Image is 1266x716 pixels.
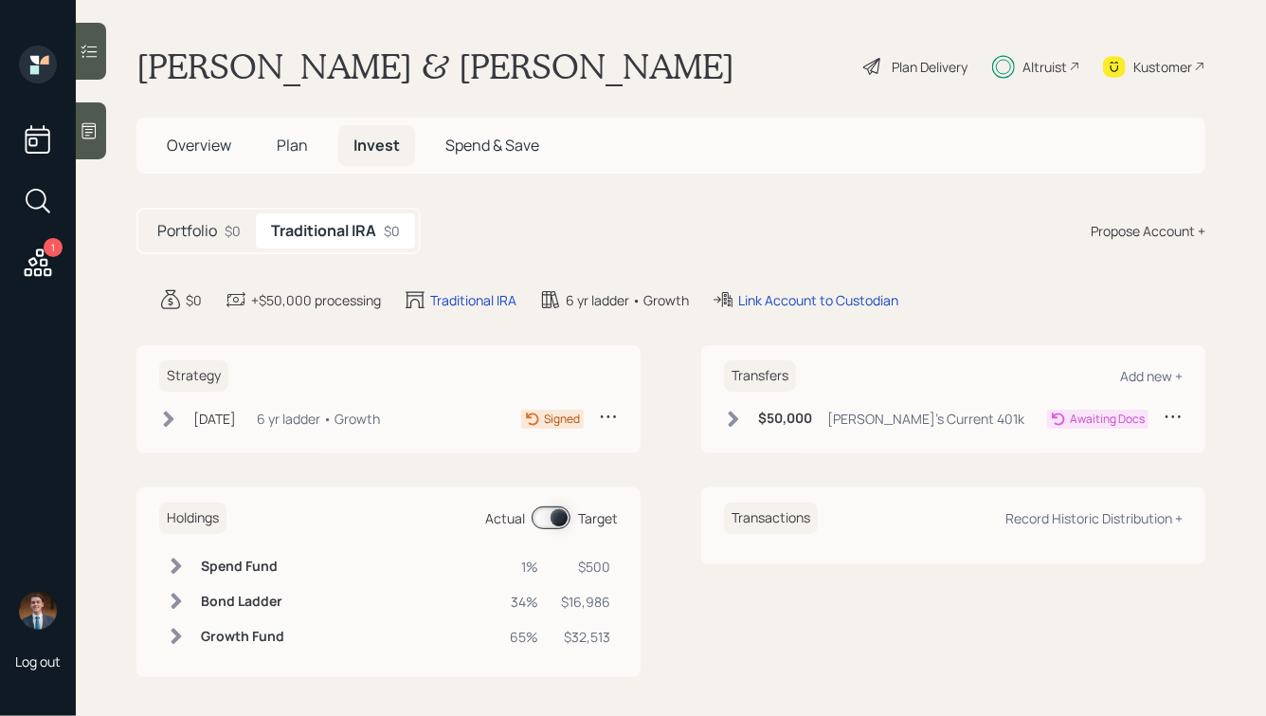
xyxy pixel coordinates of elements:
[1133,57,1192,77] div: Kustomer
[201,559,284,575] h6: Spend Fund
[1091,221,1205,241] div: Propose Account +
[19,592,57,630] img: hunter_neumayer.jpg
[159,503,226,534] h6: Holdings
[578,508,618,528] div: Target
[544,411,580,428] div: Signed
[159,360,228,392] h6: Strategy
[257,409,380,429] div: 6 yr ladder • Growth
[384,221,400,241] div: $0
[510,627,538,647] div: 65%
[724,503,818,534] h6: Transactions
[892,57,968,77] div: Plan Delivery
[44,238,63,257] div: 1
[758,411,812,427] h6: $50,000
[201,629,284,645] h6: Growth Fund
[561,557,610,577] div: $500
[136,46,734,87] h1: [PERSON_NAME] & [PERSON_NAME]
[1120,367,1183,385] div: Add new +
[430,290,516,310] div: Traditional IRA
[485,508,525,528] div: Actual
[561,592,610,612] div: $16,986
[251,290,381,310] div: +$50,000 processing
[566,290,689,310] div: 6 yr ladder • Growth
[724,360,796,392] h6: Transfers
[277,135,308,156] span: Plan
[353,135,400,156] span: Invest
[1022,57,1067,77] div: Altruist
[167,135,231,156] span: Overview
[201,594,284,610] h6: Bond Ladder
[445,135,539,156] span: Spend & Save
[1070,411,1145,428] div: Awaiting Docs
[510,557,538,577] div: 1%
[157,222,217,240] h5: Portfolio
[186,290,202,310] div: $0
[561,627,610,647] div: $32,513
[271,222,376,240] h5: Traditional IRA
[15,652,61,670] div: Log out
[738,290,898,310] div: Link Account to Custodian
[510,592,538,612] div: 34%
[827,409,1024,429] div: [PERSON_NAME]'s Current 401k
[193,409,236,429] div: [DATE]
[1005,509,1183,527] div: Record Historic Distribution +
[225,221,241,241] div: $0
